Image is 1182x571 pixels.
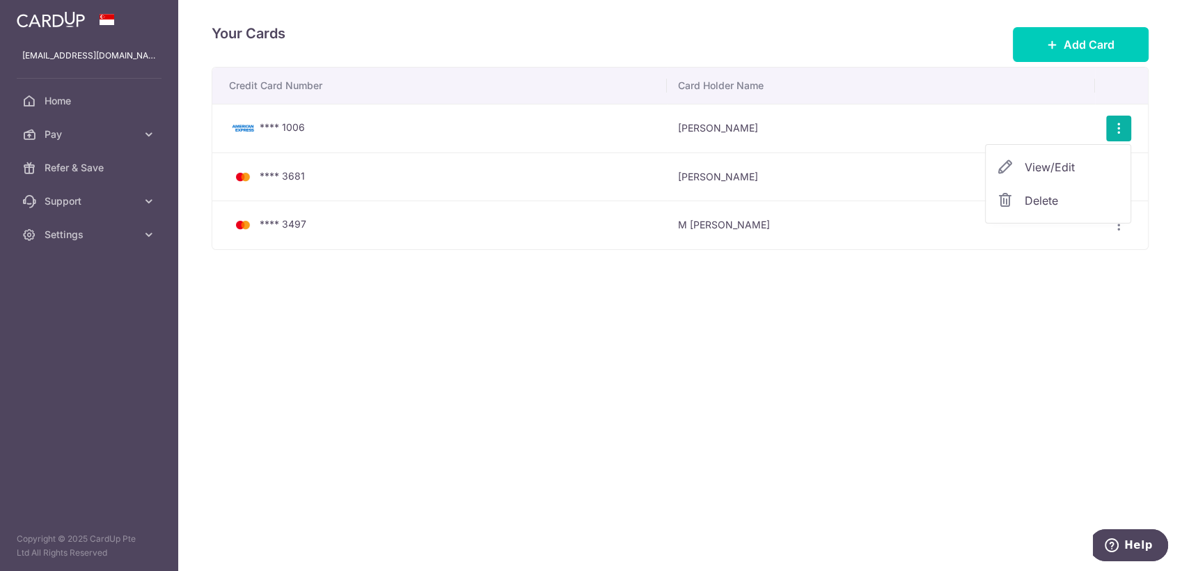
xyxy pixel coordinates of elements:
button: Add Card [1013,27,1149,62]
span: Help [31,10,60,22]
span: Settings [45,228,136,242]
span: Pay [45,127,136,141]
img: Bank Card [229,217,257,233]
h4: Your Cards [212,22,285,45]
td: [PERSON_NAME] [667,152,1095,201]
p: [EMAIL_ADDRESS][DOMAIN_NAME] [22,49,156,63]
th: Credit Card Number [212,68,667,104]
iframe: Opens a widget where you can find more information [1093,529,1168,564]
span: Home [45,94,136,108]
img: Bank Card [229,169,257,185]
span: View/Edit [1025,159,1119,175]
td: [PERSON_NAME] [667,104,1095,152]
td: M [PERSON_NAME] [667,201,1095,249]
a: View/Edit [986,150,1130,184]
span: Refer & Save [45,161,136,175]
img: Bank Card [229,120,257,136]
span: Add Card [1064,36,1114,53]
span: Delete [1025,192,1119,209]
a: Delete [986,184,1130,217]
span: Support [45,194,136,208]
th: Card Holder Name [667,68,1095,104]
img: CardUp [17,11,85,28]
